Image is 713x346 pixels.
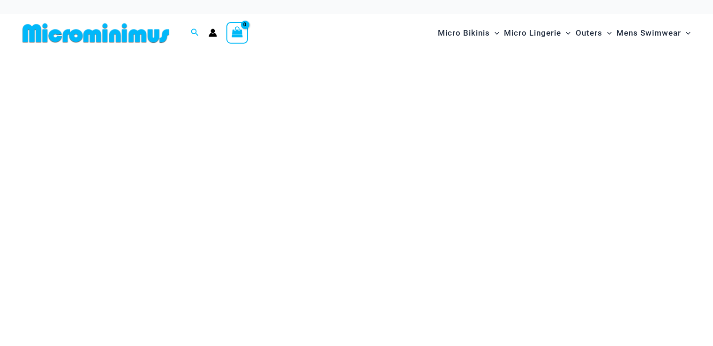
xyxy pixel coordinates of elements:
[616,21,681,45] span: Mens Swimwear
[435,19,502,47] a: Micro BikinisMenu ToggleMenu Toggle
[191,27,199,39] a: Search icon link
[490,21,499,45] span: Menu Toggle
[576,21,602,45] span: Outers
[681,21,690,45] span: Menu Toggle
[561,21,570,45] span: Menu Toggle
[504,21,561,45] span: Micro Lingerie
[573,19,614,47] a: OutersMenu ToggleMenu Toggle
[502,19,573,47] a: Micro LingerieMenu ToggleMenu Toggle
[226,22,248,44] a: View Shopping Cart, empty
[438,21,490,45] span: Micro Bikinis
[434,17,694,49] nav: Site Navigation
[19,23,173,44] img: MM SHOP LOGO FLAT
[614,19,693,47] a: Mens SwimwearMenu ToggleMenu Toggle
[209,29,217,37] a: Account icon link
[602,21,612,45] span: Menu Toggle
